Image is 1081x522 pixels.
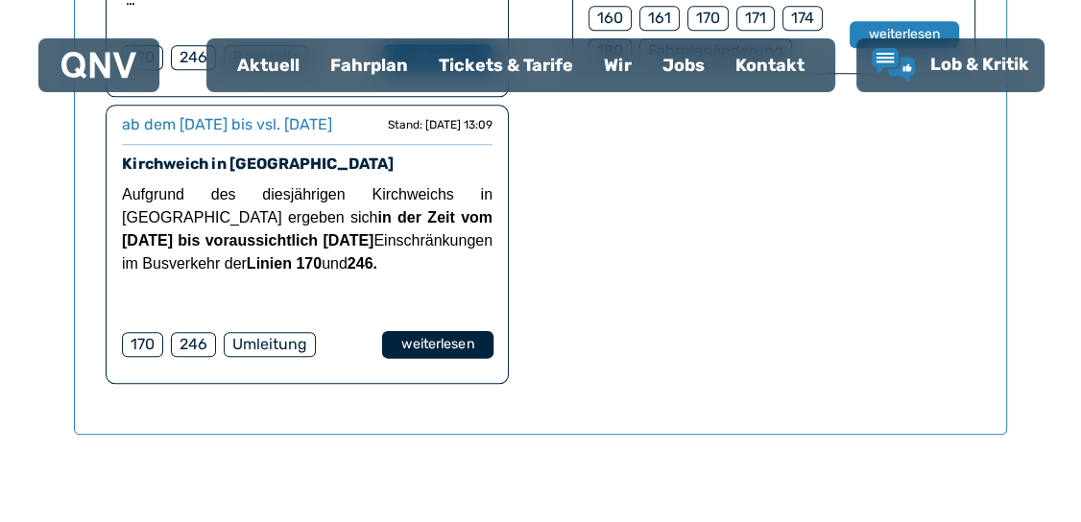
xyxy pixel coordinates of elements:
[222,40,315,90] a: Aktuell
[930,54,1029,75] span: Lob & Kritik
[122,154,394,173] a: Kirchweich in [GEOGRAPHIC_DATA]
[61,52,136,79] img: QNV Logo
[315,40,423,90] a: Fahrplan
[247,255,322,272] strong: Linien 170
[171,332,216,357] div: 246
[589,40,647,90] a: Wir
[224,332,316,357] div: Umleitung
[388,117,492,132] div: Stand: [DATE] 13:09
[639,6,680,31] div: 161
[122,113,332,136] div: ab dem [DATE] bis vsl. [DATE]
[782,6,823,31] div: 174
[872,48,1029,83] a: Lob & Kritik
[687,6,729,31] div: 170
[383,331,492,358] a: weiterlesen
[382,331,493,359] button: weiterlesen
[122,186,492,272] span: Aufgrund des diesjährigen Kirchweichs in [GEOGRAPHIC_DATA] ergeben sich Einschränkungen im Busver...
[589,6,632,31] div: 160
[736,6,775,31] div: 171
[122,209,492,249] strong: in der Zeit vom [DATE] bis voraussichtlich [DATE]
[423,40,589,90] a: Tickets & Tarife
[720,40,820,90] a: Kontakt
[647,40,720,90] a: Jobs
[122,332,163,357] div: 170
[61,46,136,84] a: QNV Logo
[171,45,216,70] div: 246
[850,21,959,48] button: weiterlesen
[348,255,377,272] strong: 246.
